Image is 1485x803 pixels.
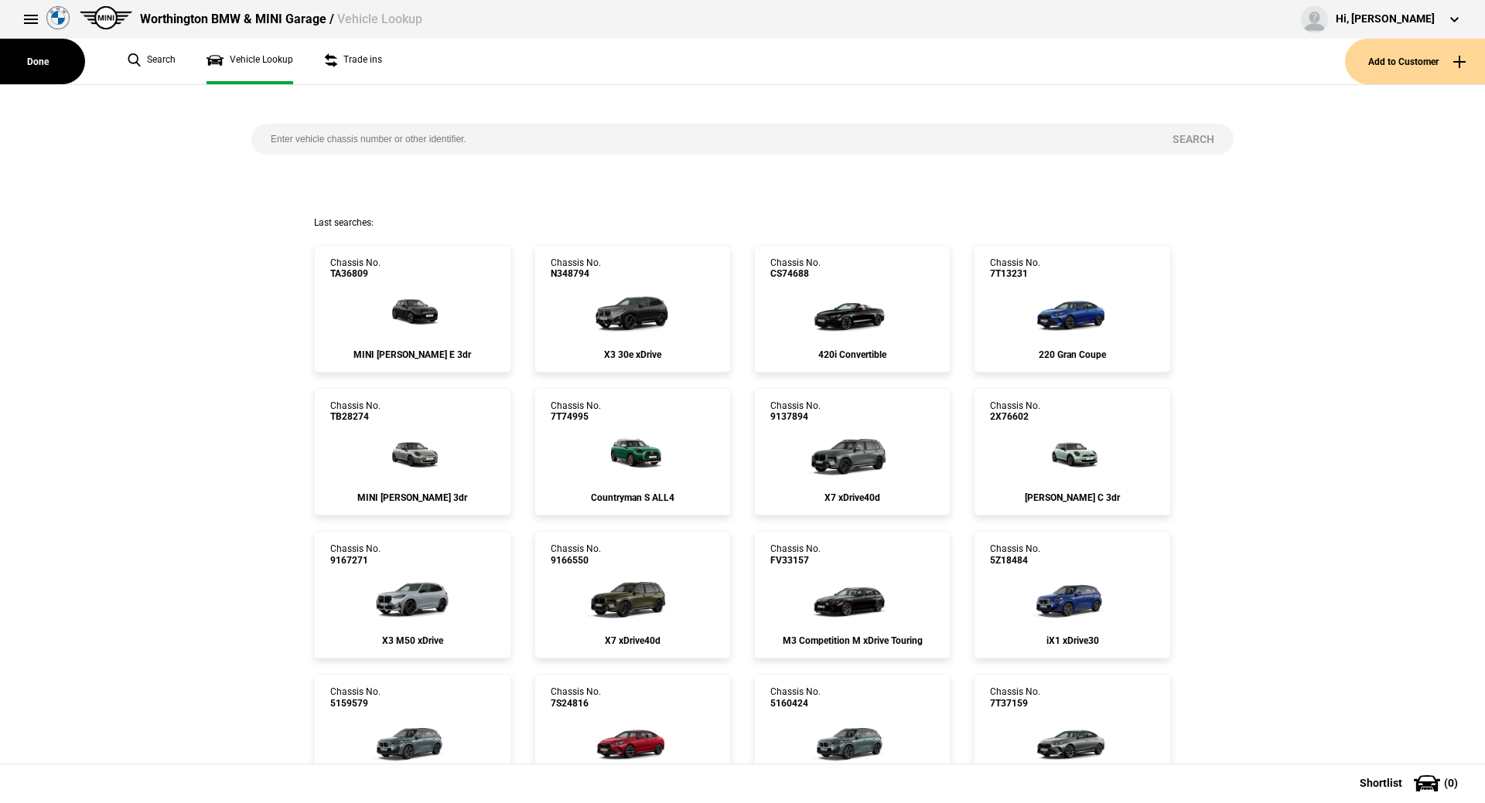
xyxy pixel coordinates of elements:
[770,400,821,423] div: Chassis No.
[551,698,601,709] span: 7S24816
[801,709,904,771] img: cosySec
[770,411,821,422] span: 9137894
[801,280,904,342] img: cosySec
[1021,280,1124,342] img: cosySec
[801,566,904,628] img: cosySec
[770,349,934,360] div: 420i Convertible
[990,492,1154,503] div: [PERSON_NAME] C 3dr
[990,543,1040,566] div: Chassis No.
[990,257,1040,280] div: Chassis No.
[581,566,684,628] img: cosySec
[770,555,821,566] span: FV33157
[330,492,494,503] div: MINI [PERSON_NAME] 3dr
[1336,764,1485,802] button: Shortlist(0)
[1021,709,1124,771] img: cosySec
[1360,777,1402,788] span: Shortlist
[801,423,904,485] img: cosySec
[330,686,381,709] div: Chassis No.
[551,492,715,503] div: Countryman S ALL4
[207,39,293,84] a: Vehicle Lookup
[324,39,382,84] a: Trade ins
[990,555,1040,566] span: 5Z18484
[551,635,715,646] div: X7 xDrive40d
[1345,39,1485,84] button: Add to Customer
[128,39,176,84] a: Search
[361,566,464,628] img: cosySec
[1444,777,1458,788] span: ( 0 )
[361,709,464,771] img: cosySec
[770,543,821,566] div: Chassis No.
[330,698,381,709] span: 5159579
[551,686,601,709] div: Chassis No.
[140,11,422,28] div: Worthington BMW & MINI Garage /
[591,423,674,485] img: cosySec
[330,400,381,423] div: Chassis No.
[1031,423,1114,485] img: cosySec
[990,411,1040,422] span: 2X76602
[551,268,601,279] span: N348794
[551,411,601,422] span: 7T74995
[990,635,1154,646] div: iX1 xDrive30
[990,268,1040,279] span: 7T13231
[1153,124,1234,155] button: Search
[581,709,684,771] img: cosySec
[371,280,454,342] img: cosySec
[581,280,684,342] img: cosySec
[990,349,1154,360] div: 220 Gran Coupe
[551,257,601,280] div: Chassis No.
[251,124,1153,155] input: Enter vehicle chassis number or other identifier.
[330,268,381,279] span: TA36809
[990,400,1040,423] div: Chassis No.
[770,492,934,503] div: X7 xDrive40d
[337,12,422,26] span: Vehicle Lookup
[330,635,494,646] div: X3 M50 xDrive
[330,257,381,280] div: Chassis No.
[330,349,494,360] div: MINI [PERSON_NAME] E 3dr
[551,555,601,566] span: 9166550
[46,6,70,29] img: bmw.png
[371,423,454,485] img: cosySec
[1336,12,1435,27] div: Hi, [PERSON_NAME]
[330,555,381,566] span: 9167271
[770,257,821,280] div: Chassis No.
[1021,566,1124,628] img: cosySec
[551,400,601,423] div: Chassis No.
[990,698,1040,709] span: 7T37159
[330,411,381,422] span: TB28274
[770,686,821,709] div: Chassis No.
[990,686,1040,709] div: Chassis No.
[770,635,934,646] div: M3 Competition M xDrive Touring
[770,698,821,709] span: 5160424
[80,6,132,29] img: mini.png
[551,543,601,566] div: Chassis No.
[330,543,381,566] div: Chassis No.
[551,349,715,360] div: X3 30e xDrive
[314,217,374,228] span: Last searches:
[770,268,821,279] span: CS74688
